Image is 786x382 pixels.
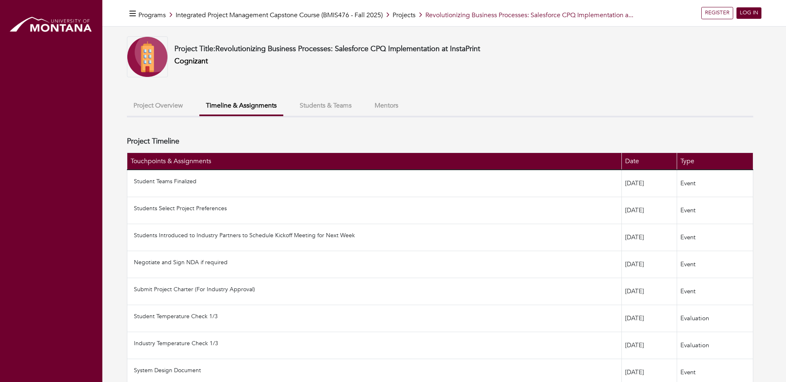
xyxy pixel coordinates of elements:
td: Event [677,197,753,224]
a: LOG IN [736,7,761,19]
p: Negotiate and Sign NDA if required [134,258,618,267]
td: [DATE] [622,251,677,278]
td: Evaluation [677,332,753,359]
th: Touchpoints & Assignments [127,153,622,170]
p: Student Temperature Check 1/3 [134,312,618,321]
img: Company-Icon-7f8a26afd1715722aa5ae9dc11300c11ceeb4d32eda0db0d61c21d11b95ecac6.png [127,36,168,77]
button: Students & Teams [293,97,358,115]
span: Revolutionizing Business Processes: Salesforce CPQ Implementation a... [425,11,633,20]
a: Cognizant [174,56,208,66]
a: Programs [138,11,166,20]
h4: Project Title: [174,45,480,54]
p: Students Introduced to Industry Partners to Schedule Kickoff Meeting for Next Week [134,231,618,240]
td: [DATE] [622,332,677,359]
td: Event [677,251,753,278]
th: Date [622,153,677,170]
img: montana_logo.png [8,14,94,36]
td: Event [677,170,753,197]
td: Event [677,278,753,305]
button: Mentors [368,97,405,115]
p: Industry Temperature Check 1/3 [134,339,618,348]
td: [DATE] [622,224,677,251]
td: [DATE] [622,170,677,197]
button: Project Overview [127,97,190,115]
button: Timeline & Assignments [199,97,283,116]
h4: Project Timeline [127,137,179,146]
td: [DATE] [622,278,677,305]
a: Integrated Project Management Capstone Course (BMIS476 - Fall 2025) [176,11,383,20]
p: System Design Document [134,366,618,375]
p: Students Select Project Preferences [134,204,618,213]
a: REGISTER [701,7,733,19]
td: [DATE] [622,197,677,224]
p: Student Teams Finalized [134,177,618,186]
a: Projects [393,11,416,20]
p: Submit Project Charter (For Industry Approval) [134,285,618,294]
th: Type [677,153,753,170]
td: Event [677,224,753,251]
td: [DATE] [622,305,677,332]
span: Revolutionizing Business Processes: Salesforce CPQ Implementation at InstaPrint [215,44,480,54]
td: Evaluation [677,305,753,332]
